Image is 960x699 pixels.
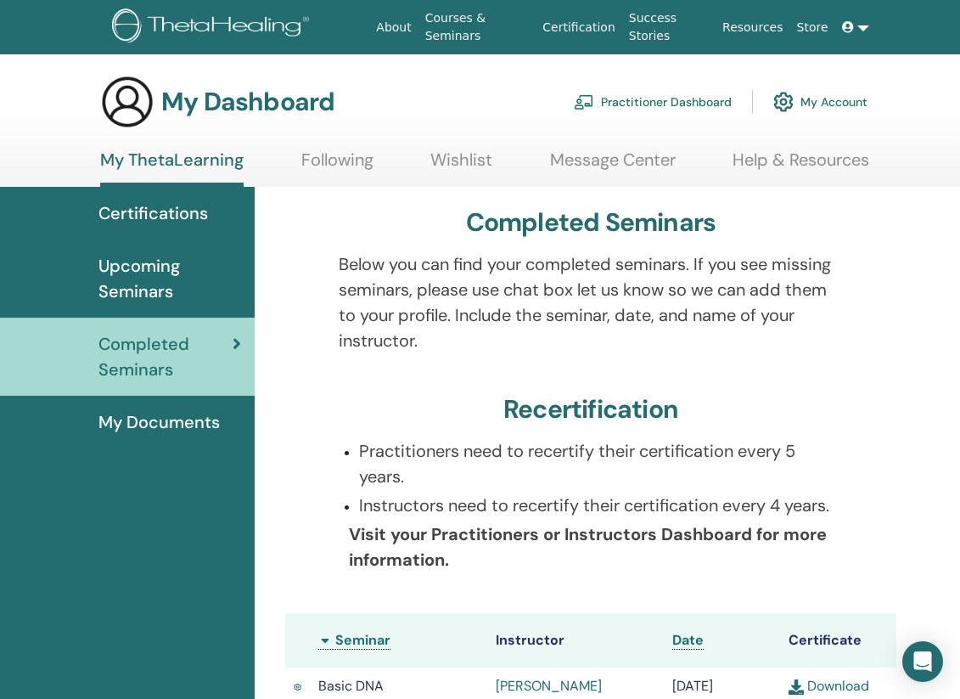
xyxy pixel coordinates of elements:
a: Download [789,677,869,695]
a: Date [672,631,704,650]
a: Following [301,149,373,183]
b: Visit your Practitioners or Instructors Dashboard for more information. [349,523,827,571]
a: [PERSON_NAME] [496,677,602,695]
a: Help & Resources [733,149,869,183]
p: Below you can find your completed seminars. If you see missing seminars, please use chat box let ... [339,251,844,353]
span: Completed Seminars [98,331,233,382]
a: Courses & Seminars [418,3,536,52]
span: Certifications [98,200,208,226]
a: Practitioner Dashboard [574,83,732,121]
th: Instructor [487,613,665,668]
div: Open Intercom Messenger [902,641,943,682]
span: Basic DNA [318,677,384,695]
a: My Account [773,83,867,121]
h3: My Dashboard [161,87,334,117]
img: Active Certificate [294,682,301,693]
a: About [369,12,418,43]
a: My ThetaLearning [100,149,244,187]
a: Success Stories [622,3,716,52]
img: chalkboard-teacher.svg [574,94,594,110]
a: Store [790,12,835,43]
a: Resources [716,12,790,43]
img: generic-user-icon.jpg [100,75,154,129]
img: logo.png [112,8,315,47]
a: Certification [536,12,621,43]
img: download.svg [789,679,804,695]
h3: Recertification [503,394,678,425]
p: Practitioners need to recertify their certification every 5 years. [359,438,844,489]
th: Certificate [780,613,896,668]
a: Wishlist [430,149,492,183]
span: My Documents [98,409,220,435]
span: Upcoming Seminars [98,253,241,304]
a: Message Center [550,149,676,183]
img: cog.svg [773,87,794,116]
h3: Completed Seminars [466,207,716,238]
p: Instructors need to recertify their certification every 4 years. [359,493,844,518]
